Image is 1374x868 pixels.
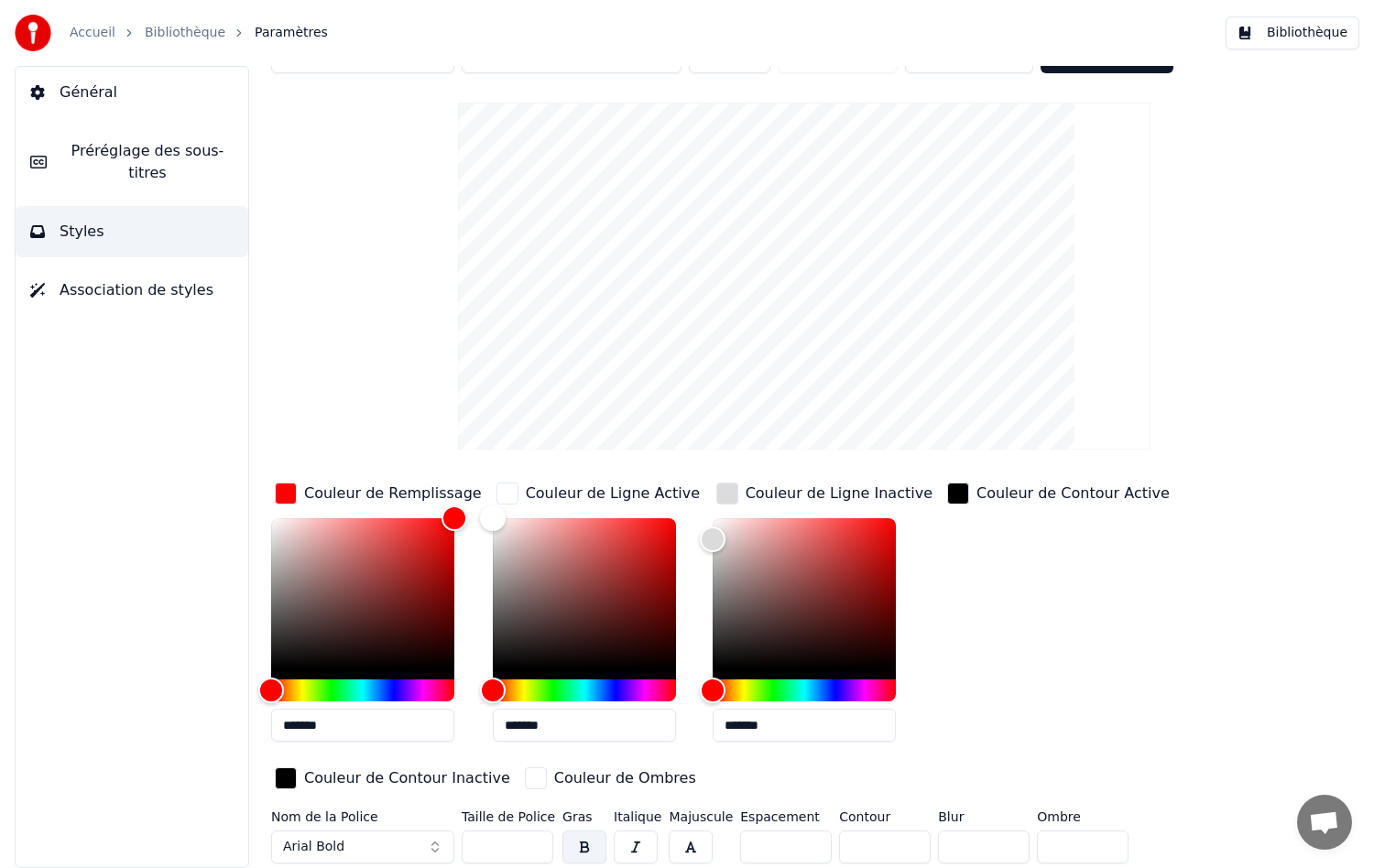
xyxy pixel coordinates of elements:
[462,810,555,823] label: Taille de Police
[70,24,328,42] nav: breadcrumb
[16,265,248,316] button: Association de styles
[304,483,482,505] div: Couleur de Remplissage
[15,15,51,51] img: youka
[271,479,485,508] button: Couleur de Remplissage
[1226,16,1359,49] button: Bibliothèque
[16,206,248,257] button: Styles
[1037,810,1129,823] label: Ombre
[554,767,696,789] div: Couleur de Ombres
[271,810,454,823] label: Nom de la Police
[61,140,234,184] span: Préréglage des sous-titres
[614,810,661,823] label: Italique
[145,24,225,42] a: Bibliothèque
[669,810,733,823] label: Majuscule
[521,764,700,793] button: Couleur de Ombres
[60,81,117,103] span: Général
[283,838,344,856] span: Arial Bold
[60,221,104,243] span: Styles
[16,67,248,118] button: Général
[16,125,248,199] button: Préréglage des sous-titres
[740,810,832,823] label: Espacement
[255,24,328,42] span: Paramètres
[938,810,1030,823] label: Blur
[70,24,115,42] a: Accueil
[271,764,514,793] button: Couleur de Contour Inactive
[1297,795,1352,850] div: Ouvrir le chat
[271,679,454,701] div: Hue
[713,479,936,508] button: Couleur de Ligne Inactive
[943,479,1173,508] button: Couleur de Contour Active
[60,279,213,301] span: Association de styles
[713,518,896,668] div: Color
[493,518,676,668] div: Color
[839,810,931,823] label: Contour
[304,767,510,789] div: Couleur de Contour Inactive
[562,810,606,823] label: Gras
[713,679,896,701] div: Hue
[493,679,676,701] div: Hue
[746,483,932,505] div: Couleur de Ligne Inactive
[526,483,700,505] div: Couleur de Ligne Active
[976,483,1170,505] div: Couleur de Contour Active
[271,518,454,668] div: Color
[493,479,703,508] button: Couleur de Ligne Active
